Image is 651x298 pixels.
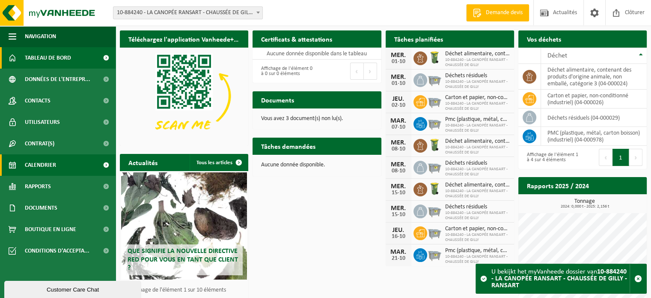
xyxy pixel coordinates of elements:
iframe: chat widget [4,279,143,298]
button: 1 [612,149,629,166]
span: Navigation [25,26,56,47]
div: Affichage de l'élément 1 à 4 sur 4 éléments [523,148,578,167]
span: Déchets résiduels [445,204,510,211]
div: 15-10 [390,212,407,218]
span: Déchet alimentaire, contenant des produits d'origine animale, non emballé, catég... [445,138,510,145]
span: 10-884240 - LA CANOPÉE RANSART - CHAUSSÉE DE GILLY - RANSART [113,7,262,19]
span: Données de l'entrepr... [25,69,90,90]
td: carton et papier, non-conditionné (industriel) (04-000026) [541,90,647,108]
a: Que signifie la nouvelle directive RED pour vous en tant que client ? [121,172,247,280]
div: 01-10 [390,81,407,87]
img: WB-0140-HPE-GN-50 [427,138,442,152]
span: Tableau de bord [25,47,71,69]
h2: Tâches planifiées [386,30,452,47]
h2: Téléchargez l'application Vanheede+ maintenant! [120,30,248,47]
div: 08-10 [390,146,407,152]
div: 01-10 [390,59,407,65]
p: Affichage de l'élément 1 sur 10 éléments [128,287,244,293]
h2: Actualités [120,154,166,171]
img: WB-2500-GAL-GY-01 [427,116,442,130]
div: JEU. [390,96,407,102]
div: 16-10 [390,234,407,240]
div: MER. [390,74,407,81]
td: déchet alimentaire, contenant des produits d'origine animale, non emballé, catégorie 3 (04-000024) [541,64,647,90]
span: Déchet alimentaire, contenant des produits d'origine animale, non emballé, catég... [445,182,510,189]
img: Download de VHEPlus App [120,48,248,144]
img: WB-2500-GAL-GY-01 [427,94,442,108]
div: 07-10 [390,124,407,130]
span: Contacts [25,90,51,111]
span: 10-884240 - LA CANOPÉE RANSART - CHAUSSÉE DE GILLY [445,145,510,155]
div: MAR. [390,249,407,256]
span: Rapports [25,176,51,197]
div: JEU. [390,227,407,234]
button: Next [629,149,642,166]
span: 2024: 0,000 t - 2025: 2,156 t [523,205,647,209]
button: Previous [599,149,612,166]
button: Previous [350,63,364,80]
div: MAR. [390,117,407,124]
div: 15-10 [390,190,407,196]
img: WB-2500-GAL-GY-01 [427,225,442,240]
td: déchets résiduels (04-000029) [541,108,647,127]
div: MER. [390,183,407,190]
h3: Tonnage [523,199,647,209]
span: Carton et papier, non-conditionné (industriel) [445,94,510,101]
span: 10-884240 - LA CANOPÉE RANSART - CHAUSSÉE DE GILLY [445,79,510,90]
div: 21-10 [390,256,407,262]
button: Next [364,63,377,80]
h2: Tâches demandées [253,138,324,154]
span: 10-884240 - LA CANOPÉE RANSART - CHAUSSÉE DE GILLY [445,254,510,265]
h2: Certificats & attestations [253,30,341,47]
span: 10-884240 - LA CANOPÉE RANSART - CHAUSSÉE DE GILLY - RANSART [113,6,263,19]
span: 10-884240 - LA CANOPÉE RANSART - CHAUSSÉE DE GILLY [445,189,510,199]
span: 10-884240 - LA CANOPÉE RANSART - CHAUSSÉE DE GILLY [445,167,510,177]
h2: Vos déchets [518,30,570,47]
td: Aucune donnée disponible dans le tableau [253,48,381,60]
span: Demande devis [484,9,525,17]
span: 10-884240 - LA CANOPÉE RANSART - CHAUSSÉE DE GILLY [445,57,510,68]
span: Déchet [547,52,567,59]
div: MER. [390,52,407,59]
div: Affichage de l'élément 0 à 0 sur 0 éléments [257,62,312,81]
strong: 10-884240 - LA CANOPÉE RANSART - CHAUSSÉE DE GILLY - RANSART [491,268,627,289]
span: Pmc (plastique, métal, carton boisson) (industriel) [445,247,510,254]
p: Vous avez 3 document(s) non lu(s). [261,116,372,122]
div: MER. [390,205,407,212]
span: 10-884240 - LA CANOPÉE RANSART - CHAUSSÉE DE GILLY [445,123,510,133]
a: Tous les articles [190,154,247,171]
span: Contrat(s) [25,133,54,154]
span: Déchets résiduels [445,160,510,167]
span: Utilisateurs [25,111,60,133]
img: WB-2500-GAL-GY-01 [427,203,442,218]
img: WB-2500-GAL-GY-01 [427,247,442,262]
span: Documents [25,197,57,219]
img: WB-2500-GAL-GY-01 [427,72,442,87]
img: WB-0140-HPE-GN-50 [427,181,442,196]
div: 08-10 [390,168,407,174]
span: Déchets résiduels [445,72,510,79]
div: 02-10 [390,102,407,108]
span: Carton et papier, non-conditionné (industriel) [445,226,510,232]
span: Que signifie la nouvelle directive RED pour vous en tant que client ? [128,248,238,271]
img: WB-2500-GAL-GY-01 [427,160,442,174]
span: Boutique en ligne [25,219,76,240]
span: 10-884240 - LA CANOPÉE RANSART - CHAUSSÉE DE GILLY [445,101,510,111]
span: Pmc (plastique, métal, carton boisson) (industriel) [445,116,510,123]
span: 10-884240 - LA CANOPÉE RANSART - CHAUSSÉE DE GILLY [445,232,510,243]
div: MER. [390,161,407,168]
td: PMC (plastique, métal, carton boisson) (industriel) (04-000978) [541,127,647,146]
p: Aucune donnée disponible. [261,162,372,168]
span: 10-884240 - LA CANOPÉE RANSART - CHAUSSÉE DE GILLY [445,211,510,221]
span: Calendrier [25,154,56,176]
img: WB-0140-HPE-GN-50 [427,50,442,65]
h2: Documents [253,91,303,108]
div: U bekijkt het myVanheede dossier van [491,264,630,293]
a: Demande devis [466,4,529,21]
span: Conditions d'accepta... [25,240,89,262]
span: Déchet alimentaire, contenant des produits d'origine animale, non emballé, catég... [445,51,510,57]
h2: Rapports 2025 / 2024 [518,177,597,194]
div: MER. [390,139,407,146]
a: Consulter les rapports [572,194,646,211]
